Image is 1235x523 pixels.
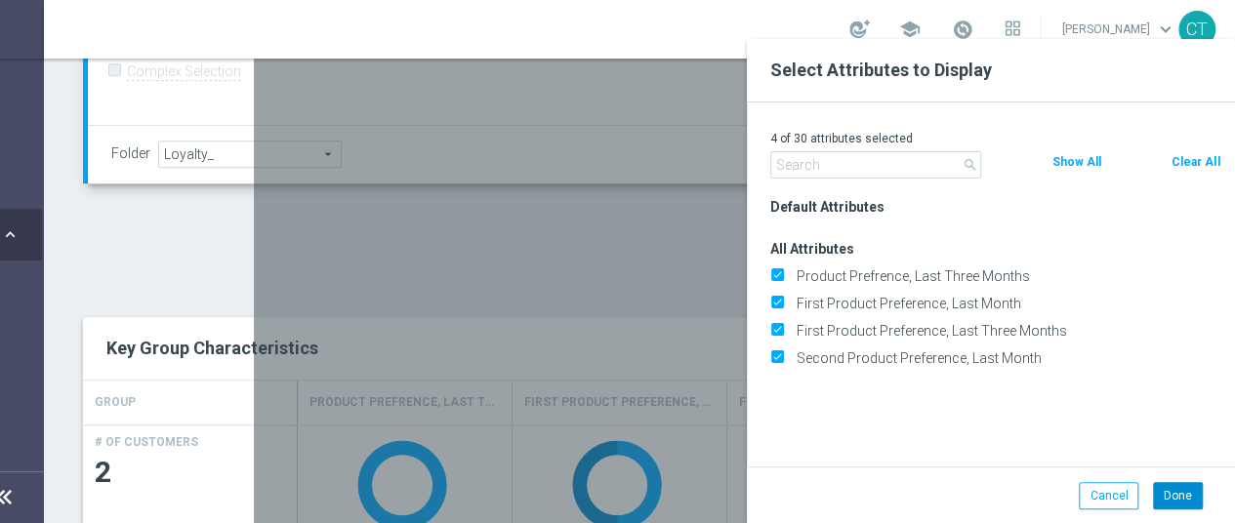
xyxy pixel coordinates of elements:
h4: # OF CUSTOMERS [95,435,198,449]
h2: Key Group Characteristics [106,337,1173,360]
p: 4 of 30 attributes selected [770,131,1220,146]
a: [PERSON_NAME]keyboard_arrow_down [1060,15,1178,44]
h4: GROUP [95,385,136,420]
i: keyboard_arrow_right [1,225,20,244]
label: Product Prefrence, Last Three Months [790,267,1220,285]
h3: All Attributes [770,240,1220,258]
label: Folder [111,145,150,162]
label: Complex Selection [127,62,241,81]
button: Show All [1050,151,1102,173]
i: search [963,157,978,173]
label: First Product Preference, Last Month [790,295,1220,312]
span: school [899,19,921,40]
input: Search [770,151,981,179]
h2: Select Attributes to Display [770,59,1212,82]
span: keyboard_arrow_down [1155,19,1176,40]
h3: Default Attributes [770,198,1220,216]
span: 2 [95,454,286,492]
label: First Product Preference, Last Three Months [790,322,1220,340]
label: Second Product Preference, Last Month [790,349,1220,367]
button: Clear All [1170,151,1221,173]
button: Done [1153,482,1203,509]
div: CT [1178,11,1215,48]
button: Cancel [1079,482,1138,509]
